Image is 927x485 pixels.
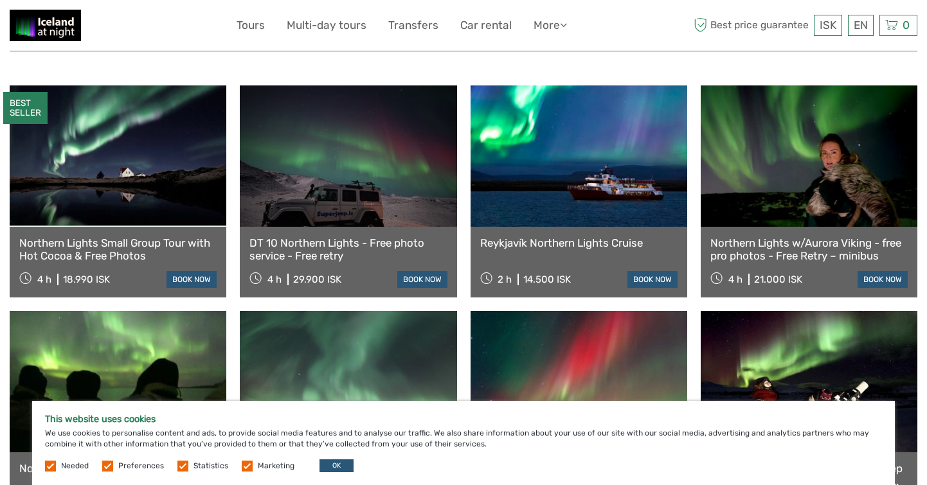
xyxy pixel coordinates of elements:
[690,15,811,36] span: Best price guarantee
[18,22,145,33] p: We're away right now. Please check back later!
[287,16,366,35] a: Multi-day tours
[19,236,217,263] a: Northern Lights Small Group Tour with Hot Cocoa & Free Photos
[523,274,571,285] div: 14.500 ISK
[820,19,836,31] span: ISK
[194,461,228,472] label: Statistics
[63,274,110,285] div: 18.990 ISK
[10,10,81,41] img: 2375-0893e409-a1bb-4841-adb0-b7e32975a913_logo_small.jpg
[858,271,908,288] a: book now
[754,274,802,285] div: 21.000 ISK
[237,16,265,35] a: Tours
[460,16,512,35] a: Car rental
[319,459,354,472] button: OK
[293,274,341,285] div: 29.900 ISK
[249,236,447,263] a: DT 10 Northern Lights - Free photo service - Free retry
[498,274,512,285] span: 2 h
[3,92,48,124] div: BEST SELLER
[848,15,874,36] div: EN
[148,20,163,35] button: Open LiveChat chat widget
[388,16,438,35] a: Transfers
[19,462,217,475] a: Northern Lights by Boat
[627,271,678,288] a: book now
[534,16,567,35] a: More
[37,274,51,285] span: 4 h
[710,236,908,263] a: Northern Lights w/Aurora Viking - free pro photos - Free Retry – minibus
[61,461,89,472] label: Needed
[267,274,282,285] span: 4 h
[32,401,895,485] div: We use cookies to personalise content and ads, to provide social media features and to analyse ou...
[45,414,882,425] h5: This website uses cookies
[118,461,164,472] label: Preferences
[166,271,217,288] a: book now
[397,271,447,288] a: book now
[480,236,678,249] a: Reykjavík Northern Lights Cruise
[901,19,912,31] span: 0
[258,461,294,472] label: Marketing
[728,274,742,285] span: 4 h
